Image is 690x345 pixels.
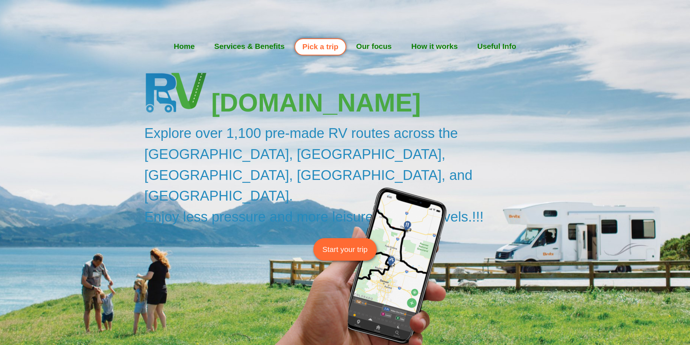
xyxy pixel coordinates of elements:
[294,38,346,55] a: Pick a trip
[211,90,559,115] h3: [DOMAIN_NAME]
[313,238,377,260] a: Start your trip
[164,37,205,55] a: Home
[401,37,467,55] a: How it works
[468,37,526,55] a: Useful Info
[145,123,559,227] h2: Explore over 1,100 pre-made RV routes across the [GEOGRAPHIC_DATA], [GEOGRAPHIC_DATA], [GEOGRAPHI...
[346,37,401,55] a: Our focus
[322,244,368,255] span: Start your trip
[205,37,294,55] a: Services & Benefits
[135,37,555,55] nav: Menu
